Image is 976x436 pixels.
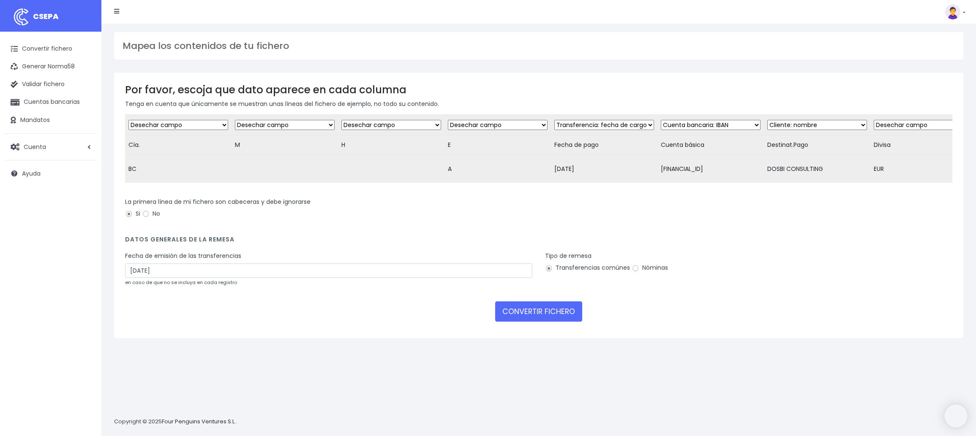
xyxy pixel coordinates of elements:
td: H [338,135,444,155]
label: Nóminas [632,263,668,272]
span: CSEPA [33,11,59,22]
td: Cuenta básica [657,135,764,155]
a: Generar Norma58 [4,58,97,76]
label: Fecha de emisión de las transferencias [125,252,241,260]
td: Fecha de pago [551,135,657,155]
td: DOSBI CONSULTING [764,155,870,183]
label: Transferencias comúnes [545,263,630,272]
td: M [232,135,338,155]
td: Cía. [125,135,232,155]
a: Mandatos [4,111,97,129]
button: CONVERTIR FICHERO [495,301,582,322]
td: E [444,135,551,155]
label: No [142,209,160,218]
td: [FINANCIAL_ID] [657,155,764,183]
a: Convertir fichero [4,40,97,58]
a: Validar fichero [4,76,97,93]
img: logo [11,6,32,27]
a: Cuentas bancarias [4,93,97,111]
td: Destinat.Pago [764,135,870,155]
a: Ayuda [4,165,97,182]
label: Tipo de remesa [545,252,592,260]
h4: Datos generales de la remesa [125,236,952,247]
span: Cuenta [24,142,46,151]
td: BC [125,155,232,183]
td: [DATE] [551,155,657,183]
h3: Por favor, escoja que dato aparece en cada columna [125,84,952,96]
h3: Mapea los contenidos de tu fichero [123,41,955,51]
img: profile [945,4,960,19]
label: Si [125,209,140,218]
a: Cuenta [4,138,97,156]
p: Tenga en cuenta que únicamente se muestran unas líneas del fichero de ejemplo, no todo su contenido. [125,99,952,108]
a: Four Penguins Ventures S.L. [162,417,236,425]
small: en caso de que no se incluya en cada registro [125,279,237,286]
label: La primera línea de mi fichero son cabeceras y debe ignorarse [125,198,311,206]
span: Ayuda [22,169,41,178]
td: A [444,155,551,183]
p: Copyright © 2025 . [114,417,237,426]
